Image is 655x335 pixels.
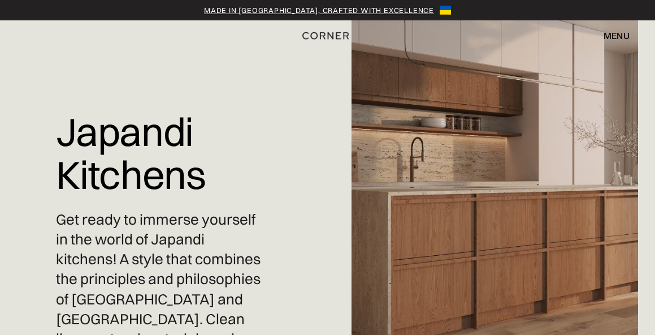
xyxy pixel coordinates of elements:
a: home [302,28,353,43]
a: Made in [GEOGRAPHIC_DATA], crafted with excellence [204,5,434,16]
div: menu [604,31,630,40]
h1: Japandi Kitchens [56,102,265,204]
div: menu [592,26,630,45]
